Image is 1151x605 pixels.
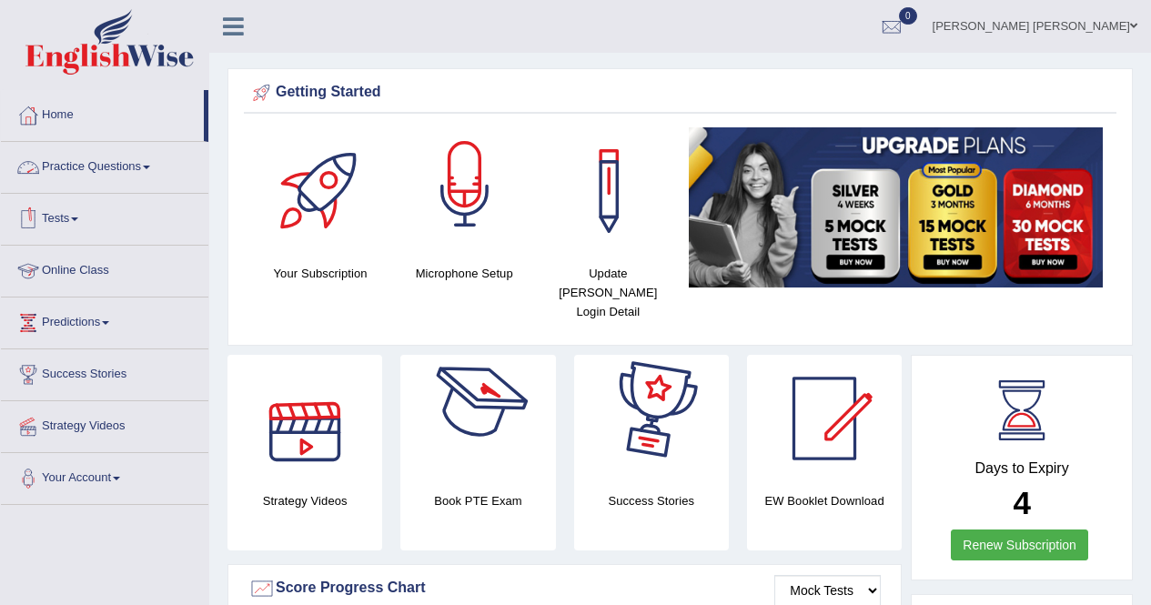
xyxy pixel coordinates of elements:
h4: Microphone Setup [401,264,527,283]
b: 4 [1013,485,1030,520]
a: Online Class [1,246,208,291]
a: Home [1,90,204,136]
a: Your Account [1,453,208,499]
a: Practice Questions [1,142,208,187]
h4: Your Subscription [257,264,383,283]
h4: EW Booklet Download [747,491,902,510]
div: Getting Started [248,79,1112,106]
a: Renew Subscription [951,529,1088,560]
span: 0 [899,7,917,25]
a: Success Stories [1,349,208,395]
h4: Strategy Videos [227,491,382,510]
img: small5.jpg [689,127,1103,287]
h4: Book PTE Exam [400,491,555,510]
a: Predictions [1,297,208,343]
h4: Update [PERSON_NAME] Login Detail [545,264,671,321]
a: Strategy Videos [1,401,208,447]
a: Tests [1,194,208,239]
h4: Days to Expiry [932,460,1112,477]
h4: Success Stories [574,491,729,510]
div: Score Progress Chart [248,575,881,602]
